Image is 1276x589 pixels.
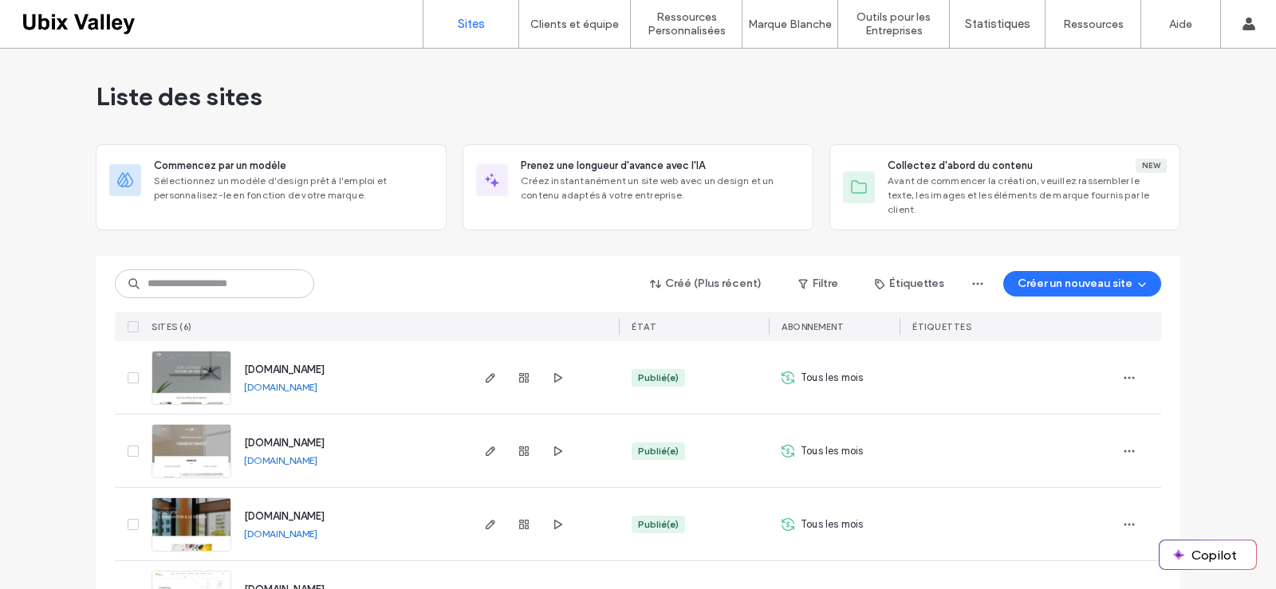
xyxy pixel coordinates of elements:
label: Ressources [1063,18,1124,31]
span: Prenez une longueur d'avance avec l'IA [521,158,705,174]
div: Prenez une longueur d'avance avec l'IACréez instantanément un site web avec un design et un conte... [463,144,813,230]
label: Sites [458,17,485,31]
a: [DOMAIN_NAME] [244,381,317,393]
a: [DOMAIN_NAME] [244,437,325,449]
label: Clients et équipe [530,18,619,31]
button: Créer un nouveau site [1003,271,1161,296]
span: Créez instantanément un site web avec un design et un contenu adaptés à votre entreprise. [521,174,800,202]
span: ÉTAT [632,321,656,332]
div: Publié(e) [638,371,679,385]
label: Ressources Personnalisées [631,10,742,37]
label: Statistiques [965,17,1030,31]
div: Commencez par un modèleSélectionnez un modèle d'design prêt à l'emploi et personnalisez-le en fon... [96,144,447,230]
a: [DOMAIN_NAME] [244,510,325,522]
span: Tous les mois [801,370,864,386]
div: New [1136,159,1167,173]
a: [DOMAIN_NAME] [244,363,325,375]
label: Outils pour les Entreprises [838,10,949,37]
a: [DOMAIN_NAME] [244,528,317,540]
span: Tous les mois [801,443,864,459]
span: Avant de commencer la création, veuillez rassembler le texte, les images et les éléments de marqu... [888,174,1167,217]
div: Publié(e) [638,517,679,532]
span: Liste des sites [96,80,262,112]
label: Marque Blanche [748,18,832,31]
span: Abonnement [782,321,844,332]
a: [DOMAIN_NAME] [244,454,317,466]
span: Commencez par un modèle [154,158,286,174]
button: Étiquettes [861,271,959,296]
span: Sélectionnez un modèle d'design prêt à l'emploi et personnalisez-le en fonction de votre marque. [154,174,433,202]
label: Aide [1169,18,1192,31]
button: Créé (Plus récent) [636,271,776,296]
button: Copilot [1160,540,1256,569]
button: Filtre [782,271,854,296]
span: ÉTIQUETTES [912,321,971,332]
span: SITES (6) [152,321,192,332]
span: Collectez d'abord du contenu [888,158,1033,174]
div: Collectez d'abord du contenuNewAvant de commencer la création, veuillez rassembler le texte, les ... [829,144,1180,230]
div: Publié(e) [638,444,679,458]
span: Tous les mois [801,516,864,532]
